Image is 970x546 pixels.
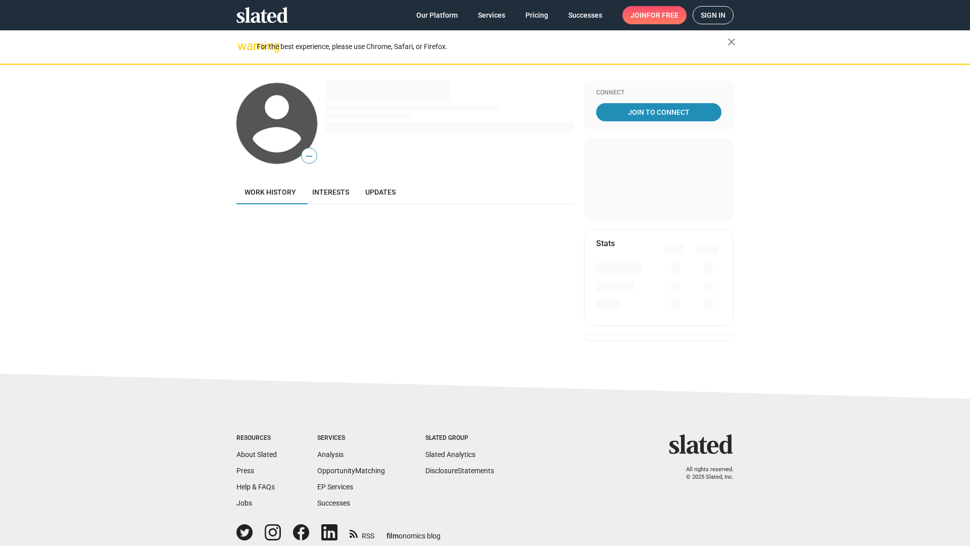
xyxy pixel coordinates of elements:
a: Our Platform [408,6,466,24]
a: Successes [560,6,610,24]
a: Successes [317,499,350,507]
a: Pricing [517,6,556,24]
a: Services [470,6,513,24]
span: — [302,150,317,163]
p: All rights reserved. © 2025 Slated, Inc. [675,466,734,481]
div: Slated Group [425,434,494,442]
div: Resources [236,434,277,442]
div: Connect [596,89,721,97]
mat-card-title: Stats [596,238,615,249]
span: Join [630,6,678,24]
span: Join To Connect [598,103,719,121]
a: Work history [236,180,304,204]
a: EP Services [317,483,353,491]
span: Interests [312,188,349,196]
mat-icon: close [725,36,738,48]
span: film [386,532,399,540]
span: Updates [365,188,396,196]
a: Help & FAQs [236,483,275,491]
a: Press [236,467,254,475]
span: Services [478,6,505,24]
a: RSS [350,525,374,541]
span: Our Platform [416,6,458,24]
span: Successes [568,6,602,24]
a: filmonomics blog [386,523,441,541]
a: Interests [304,180,357,204]
span: Sign in [701,7,725,24]
a: Slated Analytics [425,450,475,459]
span: for free [647,6,678,24]
span: Pricing [525,6,548,24]
a: About Slated [236,450,277,459]
a: Jobs [236,499,252,507]
a: Analysis [317,450,344,459]
span: Work history [245,188,296,196]
mat-icon: warning [237,40,250,52]
a: Updates [357,180,404,204]
a: OpportunityMatching [317,467,385,475]
a: Joinfor free [622,6,687,24]
div: Services [317,434,385,442]
a: Join To Connect [596,103,721,121]
a: Sign in [693,6,734,24]
div: For the best experience, please use Chrome, Safari, or Firefox. [257,40,727,54]
a: DisclosureStatements [425,467,494,475]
